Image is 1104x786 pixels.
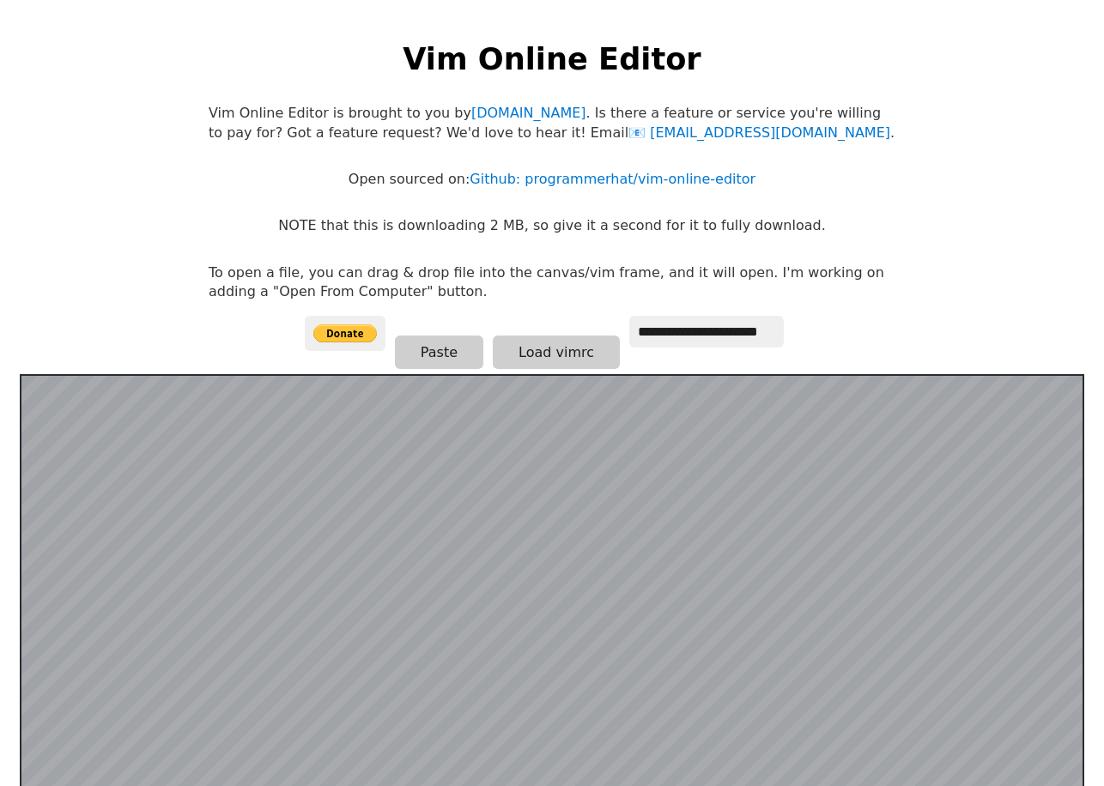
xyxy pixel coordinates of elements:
[209,263,895,302] p: To open a file, you can drag & drop file into the canvas/vim frame, and it will open. I'm working...
[349,170,755,189] p: Open sourced on:
[209,104,895,142] p: Vim Online Editor is brought to you by . Is there a feature or service you're willing to pay for?...
[471,105,586,121] a: [DOMAIN_NAME]
[493,336,620,369] button: Load vimrc
[470,171,755,187] a: Github: programmerhat/vim-online-editor
[403,38,701,80] h1: Vim Online Editor
[395,336,483,369] button: Paste
[628,124,890,141] a: [EMAIL_ADDRESS][DOMAIN_NAME]
[278,216,825,235] p: NOTE that this is downloading 2 MB, so give it a second for it to fully download.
